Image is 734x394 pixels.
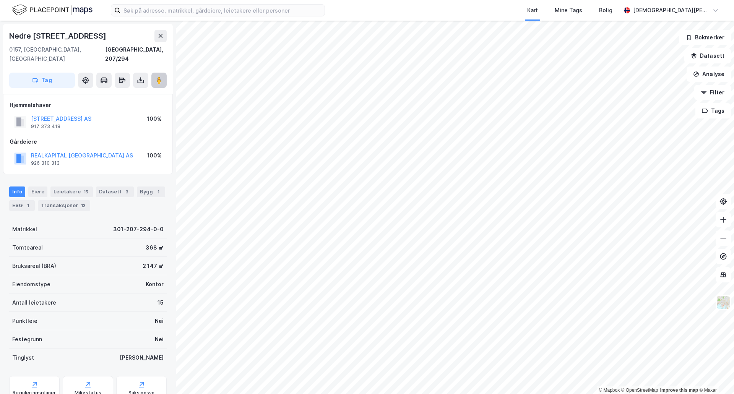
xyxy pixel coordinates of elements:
[679,30,731,45] button: Bokmerker
[9,30,108,42] div: Nedre [STREET_ADDRESS]
[31,123,60,130] div: 917 373 418
[12,225,37,234] div: Matrikkel
[96,186,134,197] div: Datasett
[9,45,105,63] div: 0157, [GEOGRAPHIC_DATA], [GEOGRAPHIC_DATA]
[684,48,731,63] button: Datasett
[527,6,538,15] div: Kart
[12,298,56,307] div: Antall leietakere
[28,186,47,197] div: Eiere
[9,200,35,211] div: ESG
[147,151,162,160] div: 100%
[716,295,731,310] img: Z
[12,280,50,289] div: Eiendomstype
[105,45,167,63] div: [GEOGRAPHIC_DATA], 207/294
[599,388,620,393] a: Mapbox
[12,353,34,362] div: Tinglyst
[113,225,164,234] div: 301-207-294-0-0
[123,188,131,196] div: 3
[158,298,164,307] div: 15
[10,101,166,110] div: Hjemmelshaver
[687,66,731,82] button: Analyse
[24,202,32,209] div: 1
[147,114,162,123] div: 100%
[9,186,25,197] div: Info
[50,186,93,197] div: Leietakere
[694,85,731,100] button: Filter
[80,202,87,209] div: 13
[12,3,93,17] img: logo.f888ab2527a4732fd821a326f86c7f29.svg
[12,316,37,326] div: Punktleie
[146,243,164,252] div: 368 ㎡
[12,335,42,344] div: Festegrunn
[137,186,165,197] div: Bygg
[82,188,90,196] div: 15
[696,357,734,394] iframe: Chat Widget
[695,103,731,118] button: Tags
[38,200,90,211] div: Transaksjoner
[12,243,43,252] div: Tomteareal
[120,353,164,362] div: [PERSON_NAME]
[9,73,75,88] button: Tag
[154,188,162,196] div: 1
[660,388,698,393] a: Improve this map
[555,6,582,15] div: Mine Tags
[621,388,658,393] a: OpenStreetMap
[31,160,60,166] div: 926 310 313
[696,357,734,394] div: Kontrollprogram for chat
[155,335,164,344] div: Nei
[146,280,164,289] div: Kontor
[12,261,56,271] div: Bruksareal (BRA)
[155,316,164,326] div: Nei
[599,6,612,15] div: Bolig
[633,6,710,15] div: [DEMOGRAPHIC_DATA][PERSON_NAME]
[120,5,325,16] input: Søk på adresse, matrikkel, gårdeiere, leietakere eller personer
[143,261,164,271] div: 2 147 ㎡
[10,137,166,146] div: Gårdeiere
